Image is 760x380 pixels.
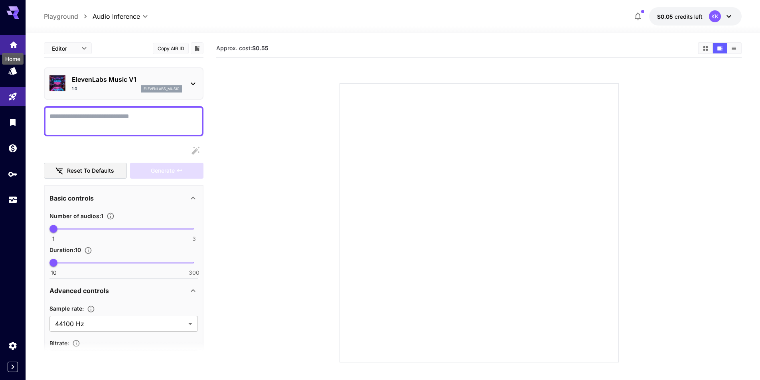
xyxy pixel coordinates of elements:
[8,169,18,179] div: API Keys
[9,37,18,47] div: Home
[93,12,140,21] span: Audio Inference
[192,235,196,243] span: 3
[649,7,742,26] button: $0.05KK
[72,75,182,84] p: ElevenLabs Music V1
[153,43,189,54] button: Copy AIR ID
[49,71,198,96] div: ElevenLabs Music V11.0elevenlabs_music
[72,86,77,92] p: 1.0
[49,286,109,295] p: Advanced controls
[699,43,713,53] button: Show media in grid view
[2,53,24,65] div: Home
[698,42,742,54] div: Show media in grid viewShow media in video viewShow media in list view
[69,339,83,347] button: The bitrate of the generated audio in kbps (kilobits per second). Higher bitrates result in bette...
[55,319,185,329] span: 44100 Hz
[8,66,18,76] div: Models
[709,10,721,22] div: KK
[52,235,55,243] span: 1
[81,246,95,254] button: Specify the duration of each audio in seconds.
[8,92,18,102] div: Playground
[216,45,268,51] span: Approx. cost:
[144,86,180,92] p: elevenlabs_music
[713,43,727,53] button: Show media in video view
[49,213,103,219] span: Number of audios : 1
[189,269,199,277] span: 300
[44,12,93,21] nav: breadcrumb
[103,212,118,220] button: Specify how many audios to generate in a single request. Each audio generation will be charged se...
[49,340,69,347] span: Bitrate :
[8,195,18,205] div: Usage
[193,43,201,53] button: Add to library
[657,13,675,20] span: $0.05
[49,305,84,312] span: Sample rate :
[51,269,57,277] span: 10
[252,45,268,51] b: $0.55
[675,13,703,20] span: credits left
[84,305,98,313] button: The sample rate of the generated audio in Hz (samples per second). Higher sample rates capture mo...
[52,44,77,53] span: Editor
[49,193,94,203] p: Basic controls
[8,362,18,372] button: Expand sidebar
[49,189,198,208] div: Basic controls
[44,163,127,179] button: Reset to defaults
[8,143,18,153] div: Wallet
[8,117,18,127] div: Library
[44,12,78,21] a: Playground
[49,281,198,300] div: Advanced controls
[727,43,741,53] button: Show media in list view
[657,12,703,21] div: $0.05
[8,341,18,350] div: Settings
[49,246,81,253] span: Duration : 10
